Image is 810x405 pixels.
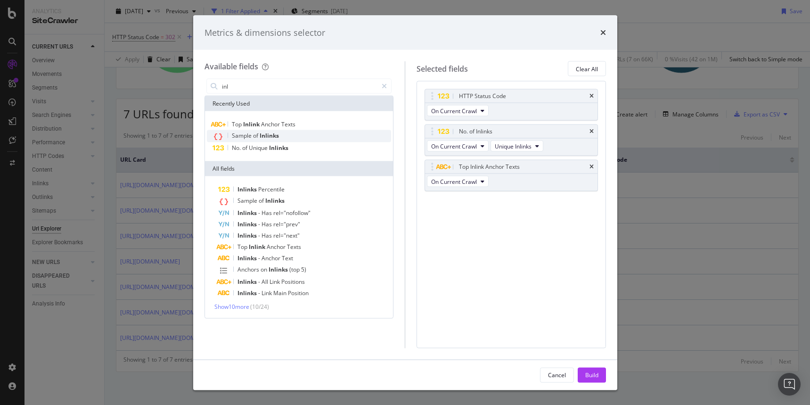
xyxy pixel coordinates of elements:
span: Anchor [261,120,281,128]
span: Top [237,243,249,251]
button: On Current Crawl [427,105,489,116]
span: on [261,265,269,273]
span: Sample [237,197,259,205]
span: Inlinks [269,265,289,273]
span: 5) [301,265,306,273]
span: On Current Crawl [431,107,477,115]
span: Top [232,120,243,128]
span: Anchor [262,254,282,262]
div: No. of Inlinks [459,127,492,136]
span: - [258,231,262,240]
button: Clear All [568,61,606,76]
span: Has [262,231,273,240]
div: Recently Used [205,96,393,111]
span: Inlinks [237,220,258,228]
span: - [258,220,262,228]
span: On Current Crawl [431,177,477,185]
span: Positions [281,278,305,286]
button: Build [578,367,606,382]
span: of [259,197,265,205]
span: All [262,278,270,286]
span: ( 10 / 24 ) [250,303,269,311]
span: - [258,209,262,217]
span: of [253,132,260,140]
span: rel="next" [273,231,300,240]
span: - [258,278,262,286]
span: Inlinks [237,254,258,262]
div: All fields [205,161,393,176]
span: Inlink [249,243,267,251]
div: Metrics & dimensions selector [205,26,325,39]
span: rel="prev" [273,220,300,228]
span: Inlinks [269,144,288,152]
div: times [600,26,606,39]
button: Unique Inlinks [491,141,543,152]
span: Inlinks [237,231,258,240]
span: rel="nofollow" [273,209,311,217]
div: No. of InlinkstimesOn Current CrawlUnique Inlinks [425,124,598,156]
span: Texts [287,243,301,251]
div: Selected fields [417,63,468,74]
span: Sample [232,132,253,140]
div: modal [193,15,617,390]
span: No. [232,144,242,152]
div: Available fields [205,61,258,72]
span: Show 10 more [214,303,249,311]
span: Main [273,289,288,297]
div: Build [585,371,598,379]
span: Has [262,209,273,217]
span: On Current Crawl [431,142,477,150]
span: Percentile [258,185,285,193]
button: Cancel [540,367,574,382]
span: Inlinks [237,209,258,217]
span: of [242,144,249,152]
span: Anchors [237,265,261,273]
span: Position [288,289,309,297]
span: Inlinks [265,197,285,205]
span: Texts [281,120,295,128]
span: Link [270,278,281,286]
div: times [589,129,594,134]
div: Cancel [548,371,566,379]
div: Open Intercom Messenger [778,373,801,396]
span: Link [262,289,273,297]
div: Top Inlink Anchor TextstimesOn Current Crawl [425,160,598,191]
span: - [258,289,262,297]
div: Clear All [576,65,598,73]
div: times [589,93,594,99]
span: Inlinks [237,278,258,286]
span: Unique Inlinks [495,142,532,150]
span: (top [289,265,301,273]
span: Inlinks [237,289,258,297]
div: times [589,164,594,170]
span: Anchor [267,243,287,251]
span: Unique [249,144,269,152]
span: - [258,254,262,262]
input: Search by field name [221,79,378,93]
button: On Current Crawl [427,141,489,152]
span: Inlinks [237,185,258,193]
div: HTTP Status Code [459,91,506,101]
div: HTTP Status CodetimesOn Current Crawl [425,89,598,121]
span: Inlinks [260,132,279,140]
span: Has [262,220,273,228]
span: Text [282,254,293,262]
button: On Current Crawl [427,176,489,187]
div: Top Inlink Anchor Texts [459,162,520,172]
span: Inlink [243,120,261,128]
